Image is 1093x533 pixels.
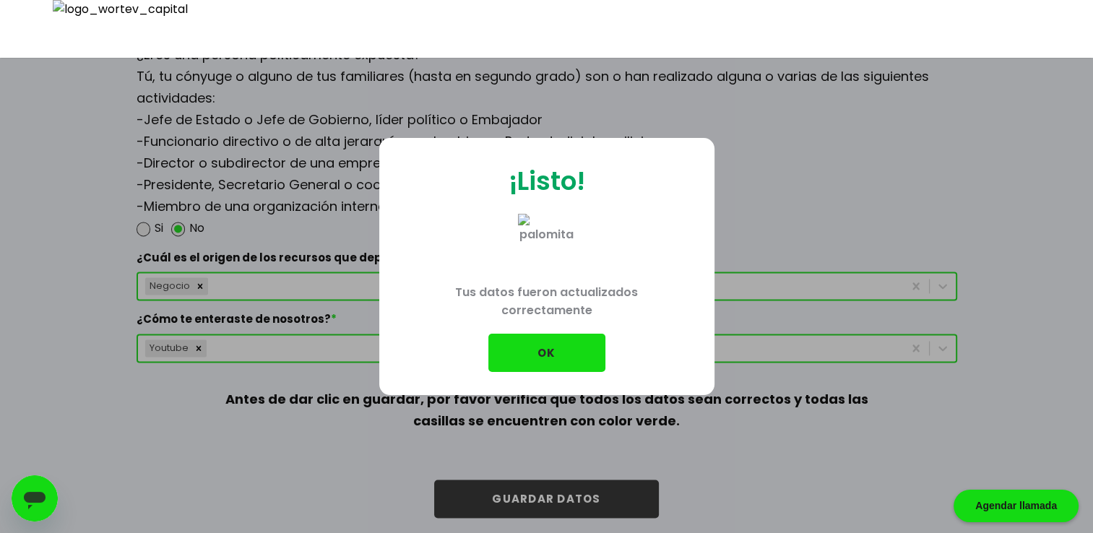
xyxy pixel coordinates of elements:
[954,490,1079,522] div: Agendar llamada
[402,272,691,334] p: Tus datos fueron actualizados correctamente
[12,475,58,521] iframe: Botón para iniciar la ventana de mensajería
[509,161,585,201] p: ¡Listo!
[518,214,576,272] img: palomita
[488,334,605,372] button: OK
